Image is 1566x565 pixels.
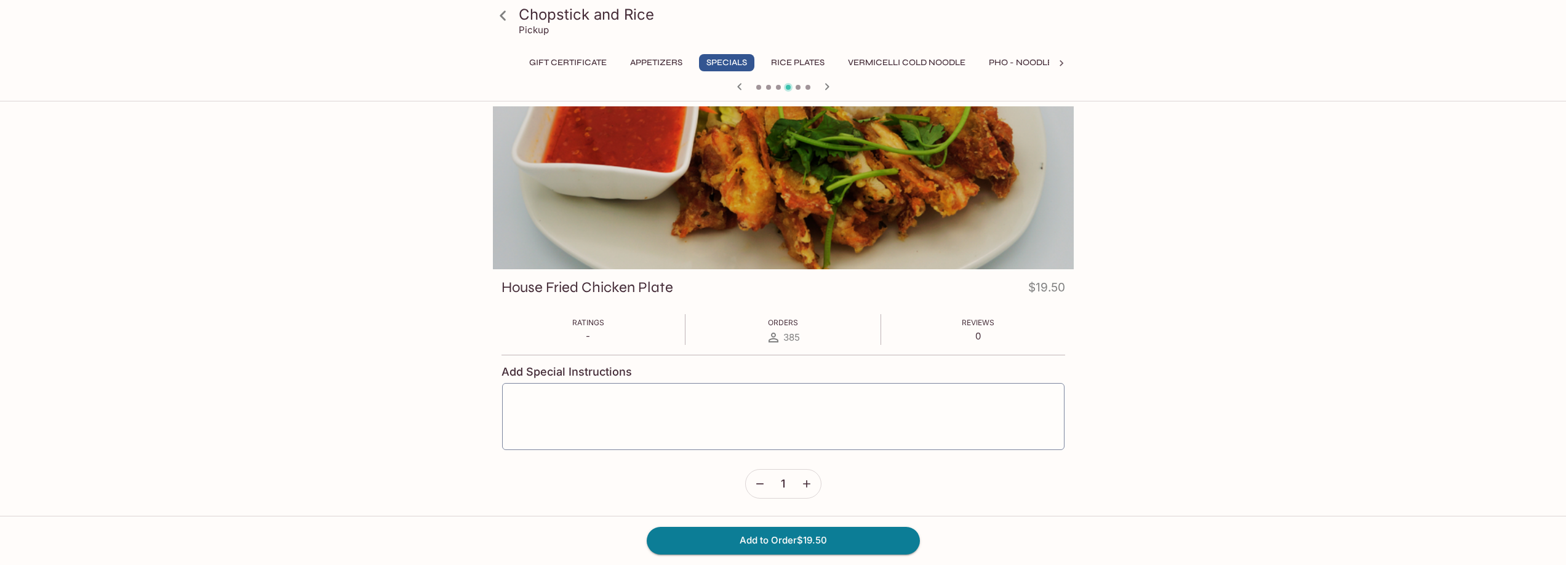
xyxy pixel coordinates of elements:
button: Specials [699,54,754,71]
p: 0 [962,330,994,342]
span: 385 [783,331,800,343]
span: Ratings [572,318,604,327]
span: Orders [768,318,798,327]
span: Reviews [962,318,994,327]
h3: Chopstick and Rice [519,5,1069,24]
span: 1 [781,477,785,491]
h4: $19.50 [1028,278,1065,302]
p: - [572,330,604,342]
p: Pickup [519,24,549,36]
button: Pho - Noodle Soup [982,54,1085,71]
div: House Fried Chicken Plate [493,106,1074,269]
button: Gift Certificate [522,54,613,71]
button: Vermicelli Cold Noodle [841,54,972,71]
button: Add to Order$19.50 [647,527,920,554]
button: Rice Plates [764,54,831,71]
button: Appetizers [623,54,689,71]
h3: House Fried Chicken Plate [501,278,673,297]
h4: Add Special Instructions [501,365,1065,379]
